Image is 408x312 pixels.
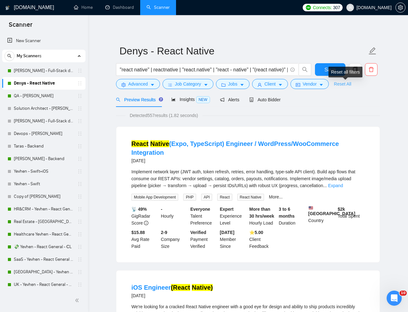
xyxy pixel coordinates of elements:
a: Taras - Backend [14,140,74,153]
span: Mobile App Development [131,194,178,201]
b: $15.88 [131,230,145,235]
span: holder [77,270,82,275]
span: React [217,194,232,201]
mark: Native [150,140,169,147]
span: holder [77,282,82,287]
span: search [299,67,311,72]
span: React Native [237,194,264,201]
span: idcard [296,82,300,87]
button: userClientcaret-down [252,79,288,89]
div: Avg Rate Paid [130,229,160,250]
b: [DATE] [220,230,234,235]
span: info-circle [290,68,295,72]
b: 📡 49% [131,207,147,212]
span: double-left [75,297,81,304]
span: Jobs [228,81,238,87]
a: HR&CRM - Yevhen - React General - СL [14,203,74,215]
a: QA - [PERSON_NAME] [14,90,74,102]
div: Experience Level [218,206,248,226]
div: Talent Preference [189,206,219,226]
span: API [201,194,212,201]
b: Everyone [190,207,210,212]
button: copy [349,63,361,76]
a: Solution Architect - [PERSON_NAME] [14,102,74,115]
input: Scanner name... [119,43,367,59]
a: UK - Yevhen - React General - СL [14,278,74,291]
span: caret-down [204,82,208,87]
a: searchScanner [146,5,170,10]
a: [GEOGRAPHIC_DATA] - Yevhen - React General - СL [14,266,74,278]
span: holder [77,106,82,111]
a: SaaS - Yevhen - React General - СL [14,253,74,266]
span: Alerts [220,97,240,102]
input: Search Freelance Jobs... [120,66,288,74]
a: 💸 Yevhen - React General - СL [14,241,74,253]
span: holder [77,156,82,161]
span: folder [221,82,226,87]
button: idcardVendorcaret-down [290,79,329,89]
a: Copy of [PERSON_NAME] [14,190,74,203]
span: Job Category [175,81,201,87]
a: iOS Engineer(React Native) [131,284,213,291]
span: caret-down [278,82,283,87]
a: New Scanner [7,35,80,47]
img: logo [5,3,10,13]
b: 3 to 6 months [279,207,295,219]
span: holder [77,232,82,237]
div: Reset all filters [328,67,362,77]
iframe: Intercom live chat [387,291,402,306]
b: 2-9 [161,230,167,235]
span: Preview Results [116,97,161,102]
span: caret-down [319,82,323,87]
span: delete [365,67,377,72]
b: More than 30 hrs/week [249,207,274,219]
a: [PERSON_NAME] - Backend [14,153,74,165]
b: $ 2k [338,207,345,212]
span: info-circle [144,221,148,225]
a: homeHome [74,5,93,10]
span: NEW [196,96,210,103]
b: Expert [220,207,234,212]
div: Company Size [160,229,189,250]
div: Country [307,206,337,226]
b: - [161,207,163,212]
span: holder [77,81,82,86]
button: setting [395,3,405,13]
span: Save [324,66,336,74]
span: Vendor [303,81,317,87]
span: holder [77,68,82,73]
mark: React [131,140,148,147]
div: Total Spent [336,206,366,226]
img: upwork-logo.png [306,5,311,10]
a: React Native(Expo, TypeScript) Engineer / WordPress/WooCommerce Integration [131,140,339,156]
span: Advanced [128,81,148,87]
span: user [348,5,352,10]
span: PHP [183,194,196,201]
a: Expand [328,183,343,188]
span: area-chart [171,97,176,102]
span: user [257,82,262,87]
span: caret-down [150,82,155,87]
div: [DATE] [131,292,213,299]
span: holder [77,244,82,249]
span: Client [264,81,276,87]
a: setting [395,5,405,10]
button: search [4,51,14,61]
span: 307 [333,4,340,11]
span: Insights [171,97,210,102]
span: Scanner [4,20,37,33]
mark: Native) [192,284,213,291]
span: ... [323,183,327,188]
span: My Scanners [17,50,41,62]
img: 🇺🇸 [309,206,313,210]
span: 10 [400,291,407,296]
div: Client Feedback [248,229,278,250]
span: holder [77,257,82,262]
span: holder [77,219,82,224]
span: holder [77,207,82,212]
span: setting [121,82,126,87]
li: New Scanner [2,35,85,47]
span: Detected 557 results (1.82 seconds) [125,112,202,119]
span: search [5,54,14,58]
a: dashboardDashboard [105,5,134,10]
